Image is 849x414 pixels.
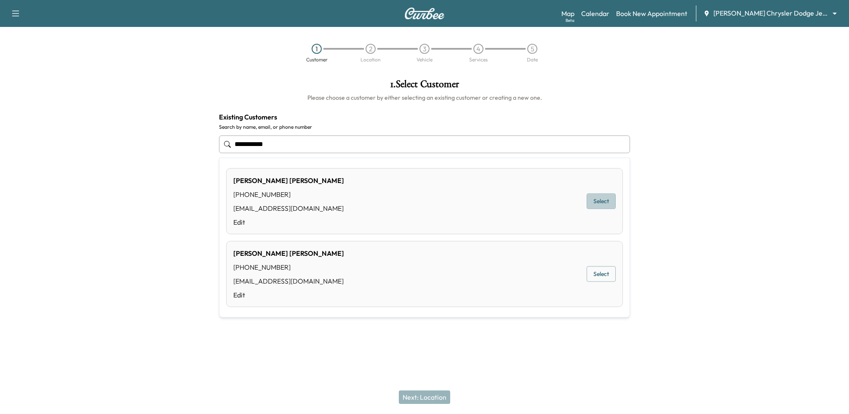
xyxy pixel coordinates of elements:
[527,44,537,54] div: 5
[360,57,381,62] div: Location
[312,44,322,54] div: 1
[219,79,630,93] h1: 1 . Select Customer
[616,8,687,19] a: Book New Appointment
[713,8,829,18] span: [PERSON_NAME] Chrysler Dodge Jeep RAM of [GEOGRAPHIC_DATA]
[527,57,538,62] div: Date
[219,93,630,102] h6: Please choose a customer by either selecting an existing customer or creating a new one.
[233,189,344,199] div: [PHONE_NUMBER]
[233,217,344,227] a: Edit
[561,8,574,19] a: MapBeta
[219,124,630,130] label: Search by name, email, or phone number
[587,194,616,209] button: Select
[233,276,344,286] div: [EMAIL_ADDRESS][DOMAIN_NAME]
[233,290,344,300] a: Edit
[233,262,344,272] div: [PHONE_NUMBER]
[581,8,609,19] a: Calendar
[416,57,433,62] div: Vehicle
[233,203,344,213] div: [EMAIL_ADDRESS][DOMAIN_NAME]
[473,44,483,54] div: 4
[404,8,445,19] img: Curbee Logo
[469,57,488,62] div: Services
[587,266,616,282] button: Select
[306,57,328,62] div: Customer
[219,112,630,122] h4: Existing Customers
[233,248,344,258] div: [PERSON_NAME] [PERSON_NAME]
[366,44,376,54] div: 2
[419,44,430,54] div: 3
[233,175,344,186] div: [PERSON_NAME] [PERSON_NAME]
[566,17,574,24] div: Beta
